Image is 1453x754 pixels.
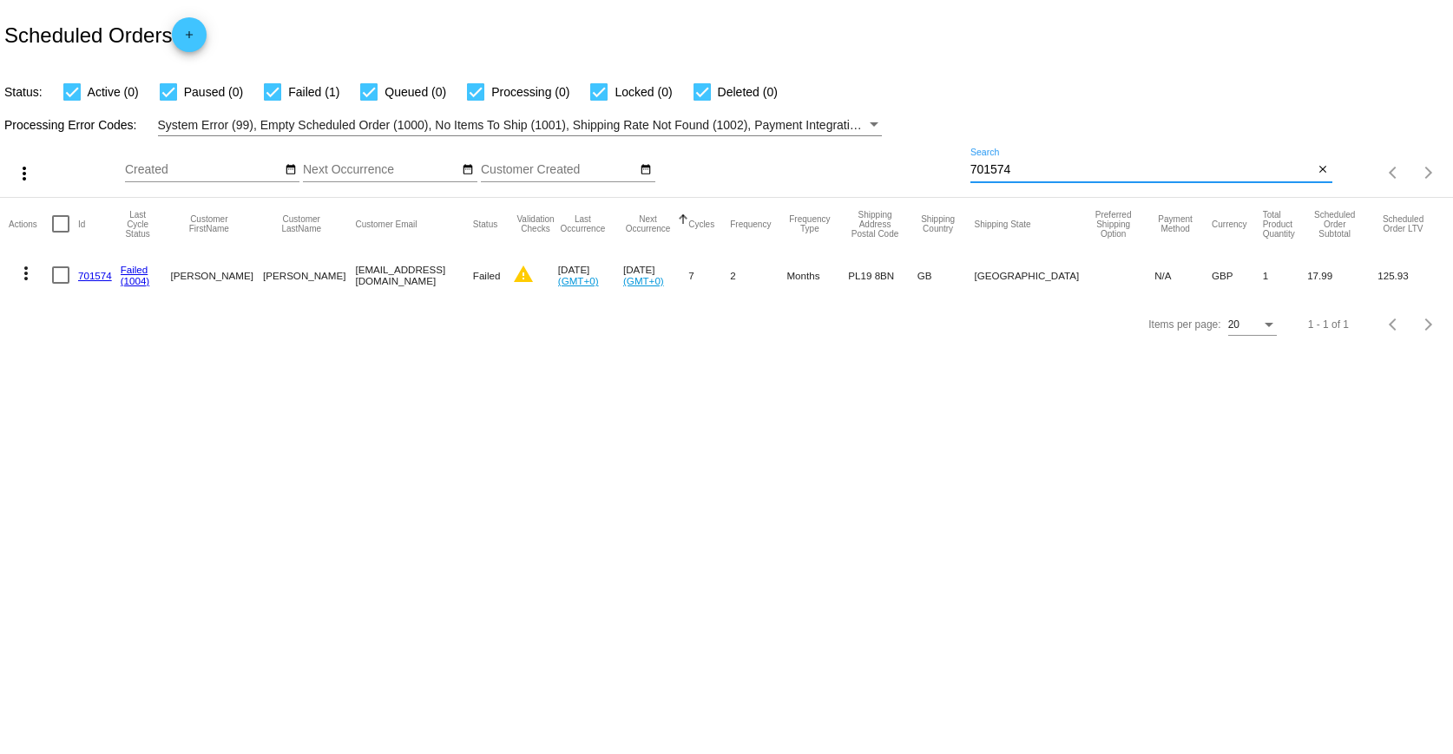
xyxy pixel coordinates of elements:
mat-header-cell: Validation Checks [513,198,558,250]
span: Processing Error Codes: [4,118,137,132]
mat-cell: 125.93 [1377,250,1444,300]
button: Change sorting for CustomerFirstName [171,214,248,233]
button: Change sorting for NextOccurrenceUtc [623,214,673,233]
button: Change sorting for Cycles [688,219,714,229]
h2: Scheduled Orders [4,17,207,52]
mat-cell: [GEOGRAPHIC_DATA] [975,250,1088,300]
mat-cell: [DATE] [623,250,688,300]
mat-cell: GB [917,250,975,300]
mat-cell: PL19 8BN [848,250,917,300]
mat-cell: [EMAIL_ADDRESS][DOMAIN_NAME] [355,250,472,300]
span: Active (0) [88,82,139,102]
mat-select: Filter by Processing Error Codes [158,115,883,136]
button: Change sorting for Status [473,219,497,229]
button: Next page [1411,307,1446,342]
input: Customer Created [481,163,637,177]
a: (GMT+0) [558,275,599,286]
button: Change sorting for FrequencyType [786,214,832,233]
span: Deleted (0) [718,82,778,102]
button: Change sorting for LastOccurrenceUtc [558,214,608,233]
mat-header-cell: Actions [9,198,52,250]
input: Search [970,163,1314,177]
button: Previous page [1377,155,1411,190]
button: Change sorting for CustomerEmail [355,219,417,229]
button: Change sorting for PaymentMethod.Type [1154,214,1196,233]
button: Change sorting for LifetimeValue [1377,214,1429,233]
mat-header-cell: Total Product Quantity [1263,198,1308,250]
mat-cell: GBP [1212,250,1263,300]
button: Change sorting for ShippingState [975,219,1031,229]
button: Change sorting for ShippingCountry [917,214,959,233]
a: (GMT+0) [623,275,664,286]
span: Failed [473,270,501,281]
mat-cell: 2 [730,250,786,300]
input: Next Occurrence [303,163,459,177]
span: Status: [4,85,43,99]
mat-icon: date_range [285,163,297,177]
a: 701574 [78,270,112,281]
button: Clear [1314,161,1332,180]
mat-icon: date_range [640,163,652,177]
button: Change sorting for Subtotal [1307,210,1362,239]
mat-cell: 17.99 [1307,250,1377,300]
span: 20 [1228,318,1239,331]
button: Change sorting for PreferredShippingOption [1088,210,1139,239]
mat-cell: Months [786,250,848,300]
span: Paused (0) [184,82,243,102]
mat-select: Items per page: [1228,319,1277,331]
span: Failed (1) [288,82,339,102]
mat-icon: more_vert [16,263,36,284]
button: Change sorting for LastProcessingCycleId [121,210,155,239]
span: Locked (0) [615,82,672,102]
mat-icon: date_range [462,163,474,177]
button: Change sorting for Id [78,219,85,229]
mat-icon: warning [513,264,534,285]
mat-cell: 1 [1263,250,1308,300]
input: Created [125,163,281,177]
mat-cell: 7 [688,250,730,300]
a: (1004) [121,275,150,286]
div: 1 - 1 of 1 [1308,318,1349,331]
span: Queued (0) [385,82,446,102]
mat-cell: N/A [1154,250,1212,300]
mat-icon: close [1317,163,1329,177]
a: Failed [121,264,148,275]
mat-cell: [PERSON_NAME] [171,250,264,300]
mat-cell: [DATE] [558,250,623,300]
mat-icon: more_vert [14,163,35,184]
button: Previous page [1377,307,1411,342]
button: Change sorting for ShippingPostcode [848,210,901,239]
div: Items per page: [1148,318,1220,331]
button: Next page [1411,155,1446,190]
button: Change sorting for CustomerLastName [263,214,339,233]
button: Change sorting for CurrencyIso [1212,219,1247,229]
span: Processing (0) [491,82,569,102]
mat-icon: add [179,29,200,49]
mat-cell: [PERSON_NAME] [263,250,355,300]
button: Change sorting for Frequency [730,219,771,229]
